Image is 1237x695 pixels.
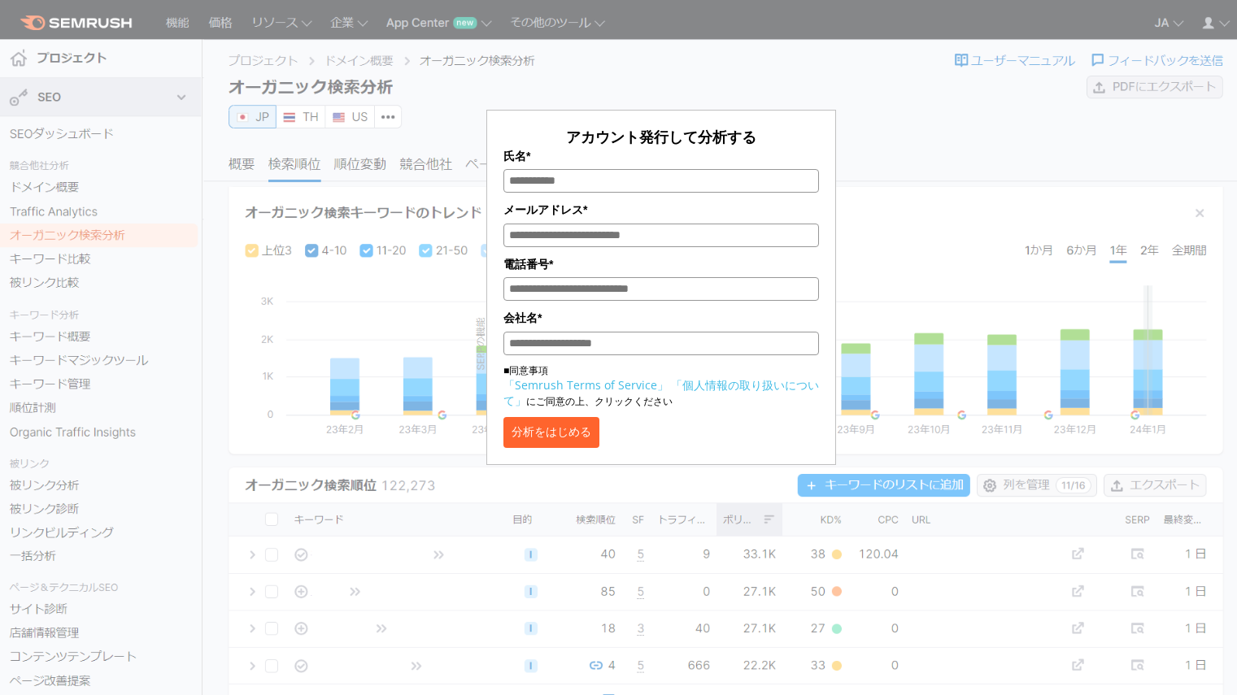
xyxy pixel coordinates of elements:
button: 分析をはじめる [503,417,599,448]
a: 「個人情報の取り扱いについて」 [503,377,819,408]
label: メールアドレス* [503,201,819,219]
span: アカウント発行して分析する [566,127,756,146]
label: 電話番号* [503,255,819,273]
a: 「Semrush Terms of Service」 [503,377,669,393]
p: ■同意事項 にご同意の上、クリックください [503,363,819,409]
